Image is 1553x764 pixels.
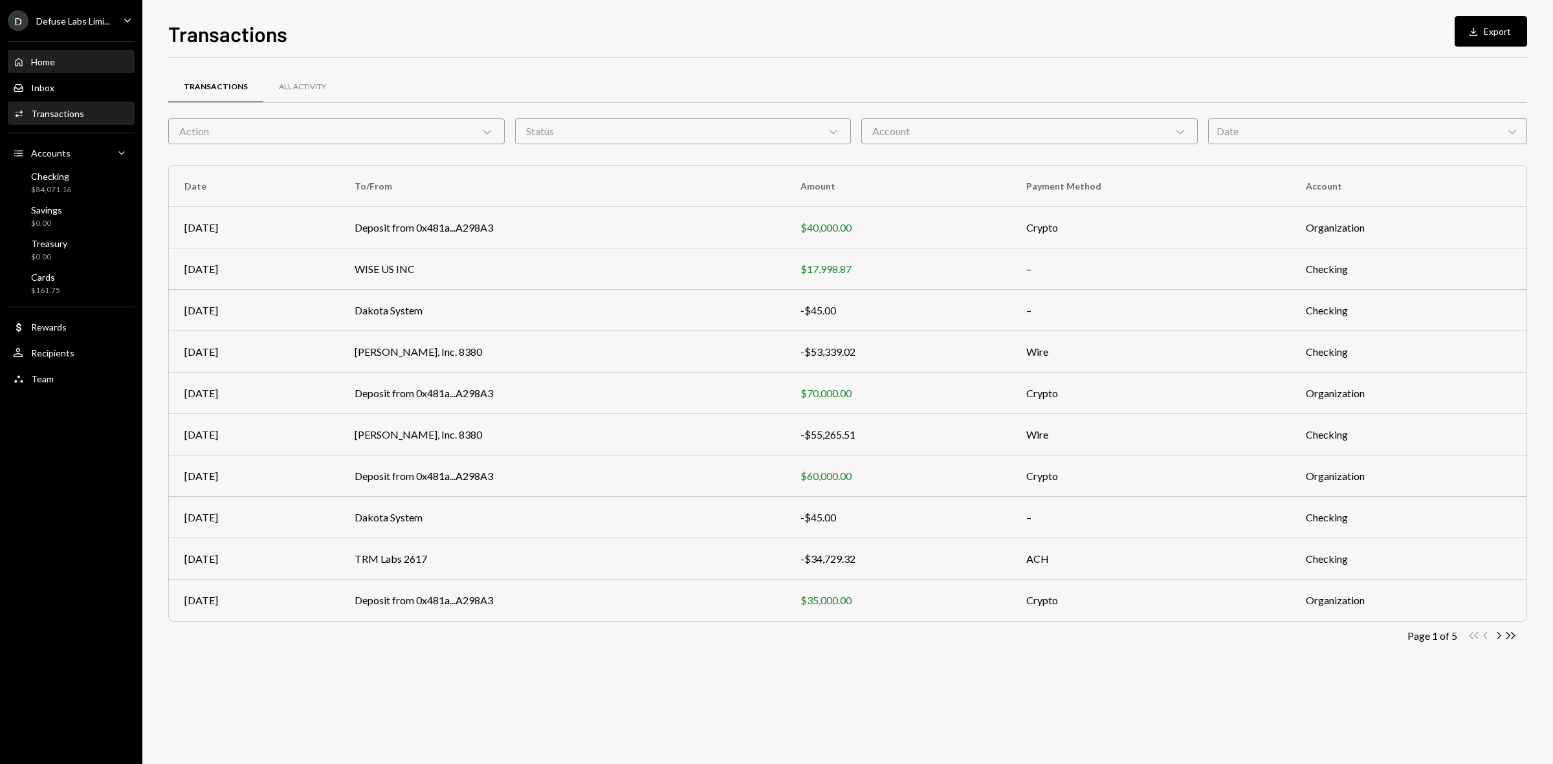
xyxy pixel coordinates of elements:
[8,167,135,198] a: Checking$84,071.16
[339,455,785,497] td: Deposit from 0x481a...A298A3
[279,82,326,93] div: All Activity
[1290,497,1526,538] td: Checking
[31,272,60,283] div: Cards
[1290,538,1526,580] td: Checking
[339,290,785,331] td: Dakota System
[800,510,996,525] div: -$45.00
[1011,290,1290,331] td: –
[31,285,60,296] div: $161.75
[1290,207,1526,248] td: Organization
[31,82,54,93] div: Inbox
[1455,16,1527,47] button: Export
[1290,455,1526,497] td: Organization
[31,147,71,158] div: Accounts
[31,238,67,249] div: Treasury
[785,166,1011,207] th: Amount
[184,82,248,93] div: Transactions
[1290,414,1526,455] td: Checking
[184,468,324,484] div: [DATE]
[1407,629,1457,642] div: Page 1 of 5
[1011,331,1290,373] td: Wire
[168,118,505,144] div: Action
[184,220,324,235] div: [DATE]
[8,76,135,99] a: Inbox
[861,118,1198,144] div: Account
[1290,248,1526,290] td: Checking
[800,468,996,484] div: $60,000.00
[1011,497,1290,538] td: –
[1011,455,1290,497] td: Crypto
[168,21,287,47] h1: Transactions
[31,218,62,229] div: $0.00
[800,344,996,360] div: -$53,339.02
[184,303,324,318] div: [DATE]
[339,497,785,538] td: Dakota System
[339,331,785,373] td: [PERSON_NAME], Inc. 8380
[31,322,67,333] div: Rewards
[31,204,62,215] div: Savings
[184,261,324,277] div: [DATE]
[1290,373,1526,414] td: Organization
[800,261,996,277] div: $17,998.87
[1011,207,1290,248] td: Crypto
[8,367,135,390] a: Team
[339,166,785,207] th: To/From
[1290,290,1526,331] td: Checking
[339,248,785,290] td: WISE US INC
[31,252,67,263] div: $0.00
[31,171,71,182] div: Checking
[8,141,135,164] a: Accounts
[8,341,135,364] a: Recipients
[169,166,339,207] th: Date
[31,108,84,119] div: Transactions
[8,10,28,31] div: D
[1290,166,1526,207] th: Account
[8,268,135,299] a: Cards$161.75
[31,184,71,195] div: $84,071.16
[1290,580,1526,621] td: Organization
[339,207,785,248] td: Deposit from 0x481a...A298A3
[339,580,785,621] td: Deposit from 0x481a...A298A3
[184,551,324,567] div: [DATE]
[339,373,785,414] td: Deposit from 0x481a...A298A3
[184,593,324,608] div: [DATE]
[800,593,996,608] div: $35,000.00
[8,234,135,265] a: Treasury$0.00
[800,220,996,235] div: $40,000.00
[339,538,785,580] td: TRM Labs 2617
[1011,248,1290,290] td: –
[36,16,110,27] div: Defuse Labs Limi...
[1290,331,1526,373] td: Checking
[8,102,135,125] a: Transactions
[31,373,54,384] div: Team
[184,427,324,442] div: [DATE]
[184,510,324,525] div: [DATE]
[168,71,263,104] a: Transactions
[8,315,135,338] a: Rewards
[31,347,74,358] div: Recipients
[800,551,996,567] div: -$34,729.32
[1011,414,1290,455] td: Wire
[31,56,55,67] div: Home
[184,386,324,401] div: [DATE]
[8,201,135,232] a: Savings$0.00
[8,50,135,73] a: Home
[1011,580,1290,621] td: Crypto
[339,414,785,455] td: [PERSON_NAME], Inc. 8380
[1011,166,1290,207] th: Payment Method
[800,427,996,442] div: -$55,265.51
[800,386,996,401] div: $70,000.00
[184,344,324,360] div: [DATE]
[1011,373,1290,414] td: Crypto
[515,118,852,144] div: Status
[1011,538,1290,580] td: ACH
[800,303,996,318] div: -$45.00
[263,71,342,104] a: All Activity
[1208,118,1528,144] div: Date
